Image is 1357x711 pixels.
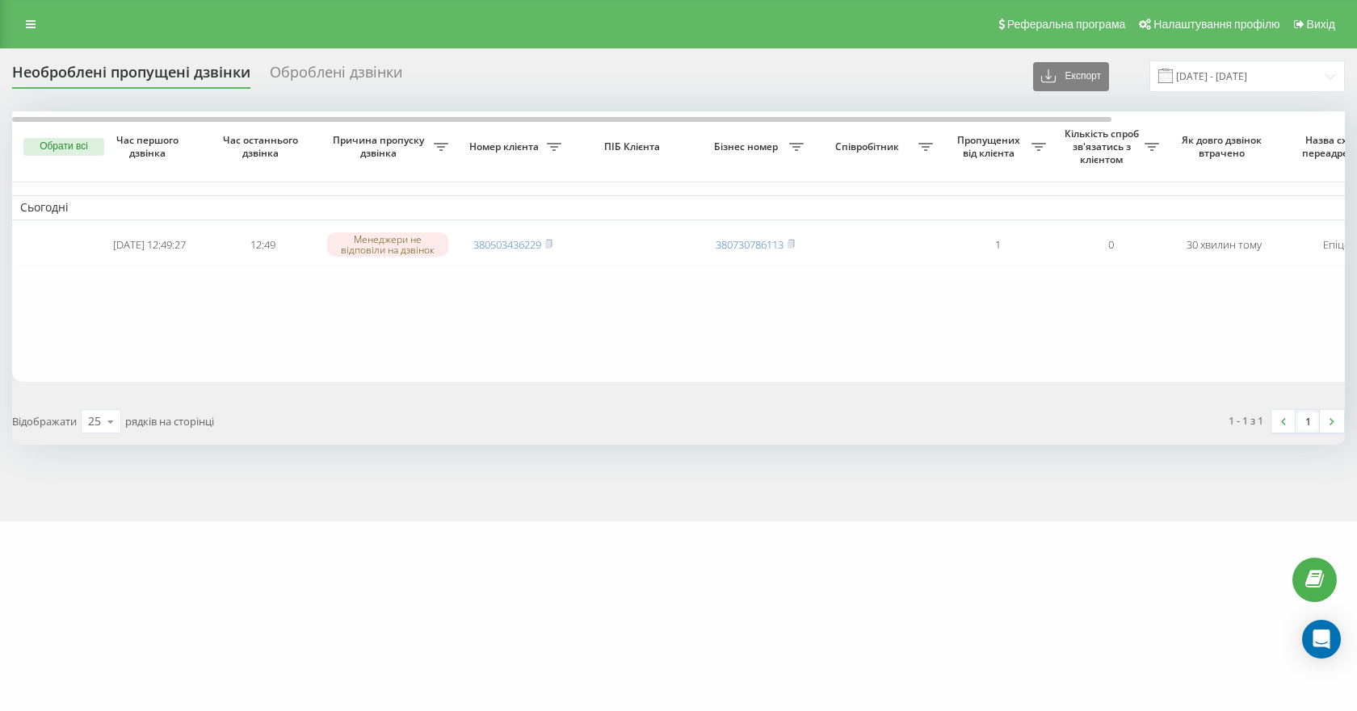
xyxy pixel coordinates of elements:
div: 25 [88,413,101,429]
span: Налаштування профілю [1153,18,1279,31]
td: 0 [1054,224,1167,266]
td: [DATE] 12:49:27 [93,224,206,266]
a: 380503436229 [473,237,541,252]
div: 1 - 1 з 1 [1229,412,1263,429]
span: Пропущених від клієнта [949,134,1031,159]
span: Причина пропуску дзвінка [327,134,434,159]
span: Вихід [1307,18,1335,31]
span: Номер клієнта [464,140,547,153]
span: Час першого дзвінка [106,134,193,159]
span: ПІБ Клієнта [583,140,685,153]
span: Як довго дзвінок втрачено [1180,134,1267,159]
span: Реферальна програма [1007,18,1126,31]
td: 30 хвилин тому [1167,224,1280,266]
a: 1 [1296,410,1320,433]
button: Обрати всі [23,138,104,156]
span: Бізнес номер [707,140,789,153]
span: Відображати [12,414,77,429]
td: 12:49 [206,224,319,266]
td: 1 [941,224,1054,266]
div: Необроблені пропущені дзвінки [12,64,250,89]
span: Співробітник [820,140,918,153]
div: Open Intercom Messenger [1302,620,1341,659]
span: Час останнього дзвінка [219,134,306,159]
a: 380730786113 [716,237,784,252]
div: Оброблені дзвінки [270,64,402,89]
span: Кількість спроб зв'язатись з клієнтом [1062,128,1145,165]
span: рядків на сторінці [125,414,214,429]
div: Менеджери не відповіли на дзвінок [327,232,448,257]
button: Експорт [1033,62,1109,91]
